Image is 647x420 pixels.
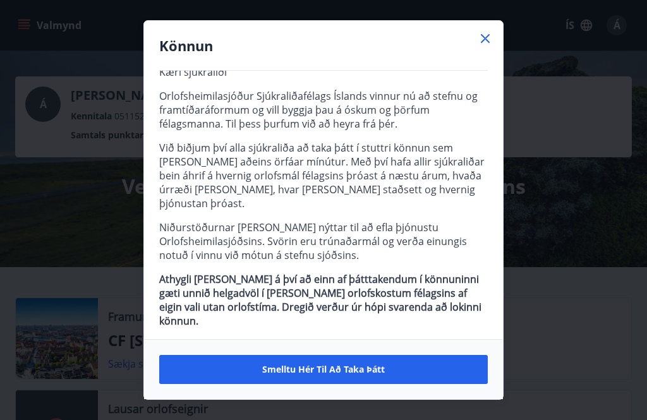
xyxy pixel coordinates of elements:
[159,355,488,384] button: Smelltu hér til að taka þátt
[159,89,488,131] p: Orlofsheimilasjóður Sjúkraliðafélags Íslands vinnur nú að stefnu og framtíðaráformum og vill bygg...
[262,363,385,376] span: Smelltu hér til að taka þátt
[159,220,488,262] p: Niðurstöðurnar [PERSON_NAME] nýttar til að efla þjónustu Orlofsheimilasjóðsins. Svörin eru trúnað...
[159,272,481,328] strong: Athygli [PERSON_NAME] á því að einn af þátttakendum í könnuninni gæti unnið helgadvöl í [PERSON_N...
[159,36,488,55] h4: Könnun
[159,65,488,79] p: Kæri sjúkraliði
[159,141,488,210] p: Við biðjum því alla sjúkraliða að taka þátt í stuttri könnun sem [PERSON_NAME] aðeins örfáar mínú...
